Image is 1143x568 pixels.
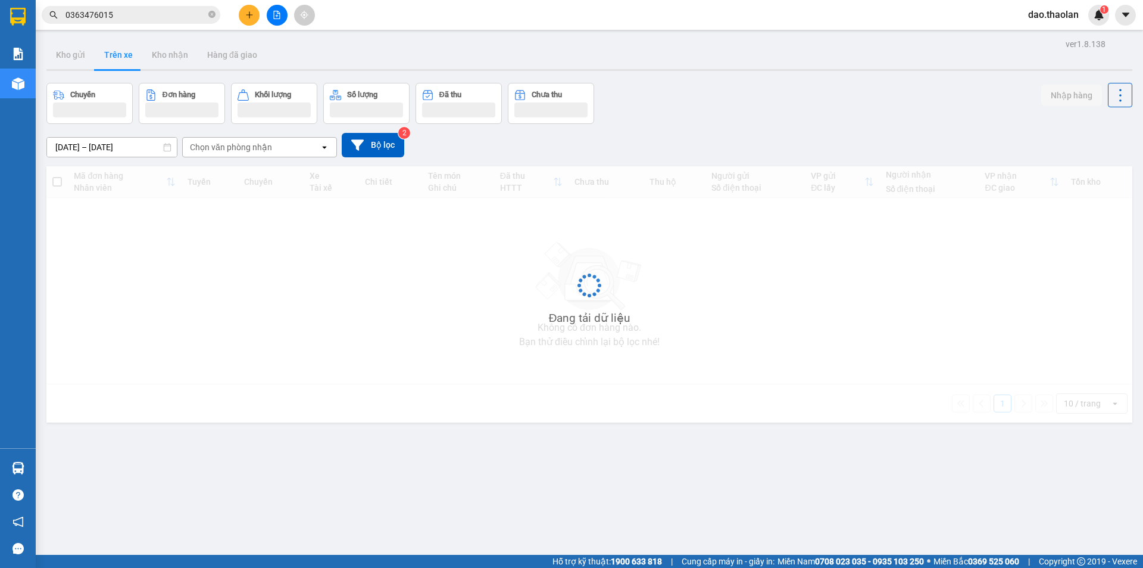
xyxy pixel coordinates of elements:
[1019,7,1088,22] span: dao.thaolan
[231,83,317,124] button: Khối lượng
[323,83,410,124] button: Số lượng
[139,83,225,124] button: Đơn hàng
[208,10,216,21] span: close-circle
[508,83,594,124] button: Chưa thu
[815,557,924,566] strong: 0708 023 035 - 0935 103 250
[1120,10,1131,20] span: caret-down
[65,8,206,21] input: Tìm tên, số ĐT hoặc mã đơn
[294,5,315,26] button: aim
[1100,5,1108,14] sup: 1
[12,77,24,90] img: warehouse-icon
[46,41,95,69] button: Kho gửi
[10,8,26,26] img: logo-vxr
[239,5,260,26] button: plus
[46,83,133,124] button: Chuyến
[49,11,58,19] span: search
[300,11,308,19] span: aim
[12,48,24,60] img: solution-icon
[1077,557,1085,566] span: copyright
[13,516,24,527] span: notification
[416,83,502,124] button: Đã thu
[347,91,377,99] div: Số lượng
[682,555,775,568] span: Cung cấp máy in - giấy in:
[190,141,272,153] div: Chọn văn phòng nhận
[342,133,404,157] button: Bộ lọc
[611,557,662,566] strong: 1900 633 818
[95,41,142,69] button: Trên xe
[1115,5,1136,26] button: caret-down
[933,555,1019,568] span: Miền Bắc
[47,138,177,157] input: Select a date range.
[13,489,24,501] span: question-circle
[12,462,24,474] img: warehouse-icon
[777,555,924,568] span: Miền Nam
[142,41,198,69] button: Kho nhận
[1102,5,1106,14] span: 1
[198,41,267,69] button: Hàng đã giao
[398,127,410,139] sup: 2
[1028,555,1030,568] span: |
[439,91,461,99] div: Đã thu
[267,5,288,26] button: file-add
[320,142,329,152] svg: open
[1041,85,1102,106] button: Nhập hàng
[549,309,630,327] div: Đang tải dữ liệu
[245,11,254,19] span: plus
[163,91,195,99] div: Đơn hàng
[927,559,930,564] span: ⚪️
[13,543,24,554] span: message
[273,11,281,19] span: file-add
[1066,38,1105,51] div: ver 1.8.138
[968,557,1019,566] strong: 0369 525 060
[208,11,216,18] span: close-circle
[255,91,291,99] div: Khối lượng
[1094,10,1104,20] img: icon-new-feature
[70,91,95,99] div: Chuyến
[552,555,662,568] span: Hỗ trợ kỹ thuật:
[532,91,562,99] div: Chưa thu
[671,555,673,568] span: |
